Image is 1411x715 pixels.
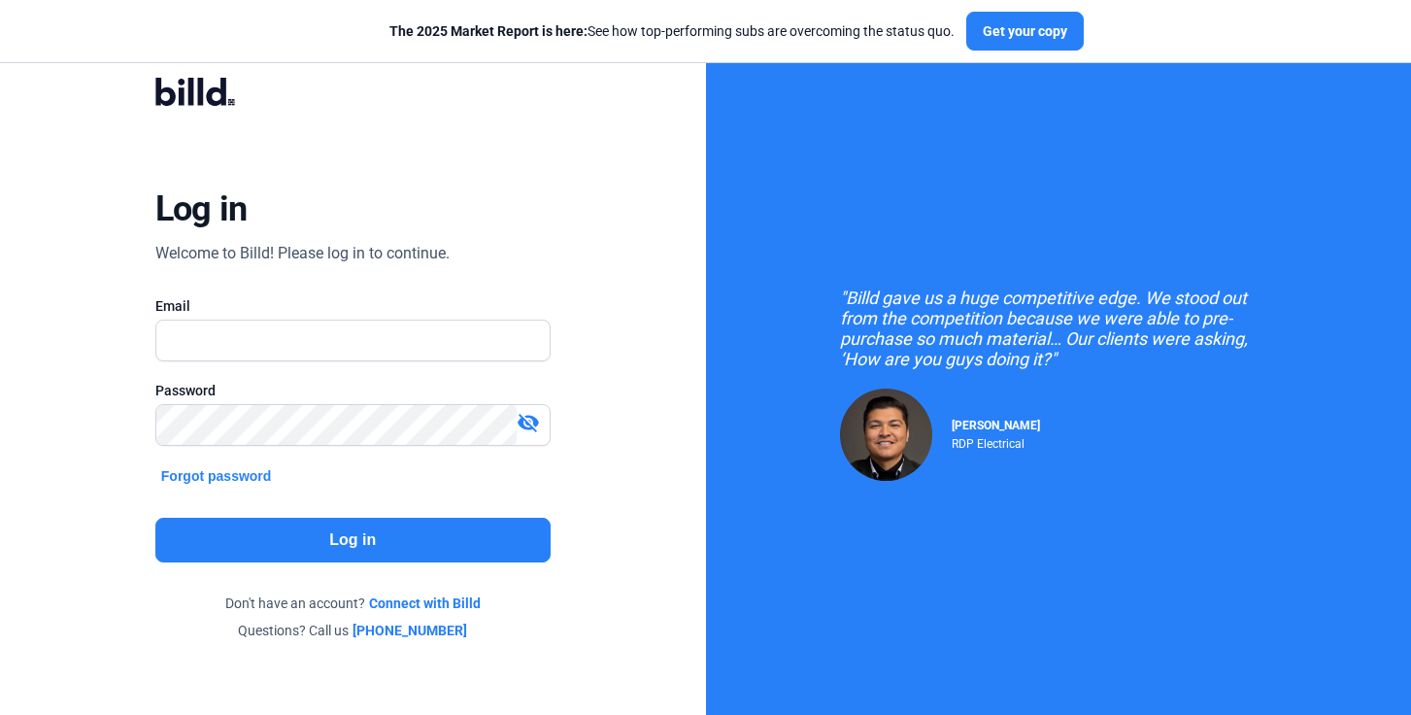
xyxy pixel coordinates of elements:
div: RDP Electrical [952,432,1040,451]
div: Welcome to Billd! Please log in to continue. [155,242,450,265]
a: Connect with Billd [369,594,481,613]
button: Log in [155,518,551,562]
div: Password [155,381,551,400]
mat-icon: visibility_off [517,411,540,434]
div: Questions? Call us [155,621,551,640]
img: Raul Pacheco [840,389,932,481]
span: [PERSON_NAME] [952,419,1040,432]
div: Email [155,296,551,316]
span: The 2025 Market Report is here: [389,23,588,39]
a: [PHONE_NUMBER] [353,621,467,640]
div: "Billd gave us a huge competitive edge. We stood out from the competition because we were able to... [840,288,1277,369]
div: Log in [155,187,248,230]
div: Don't have an account? [155,594,551,613]
button: Forgot password [155,465,278,487]
button: Get your copy [966,12,1084,51]
div: See how top-performing subs are overcoming the status quo. [389,21,955,41]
